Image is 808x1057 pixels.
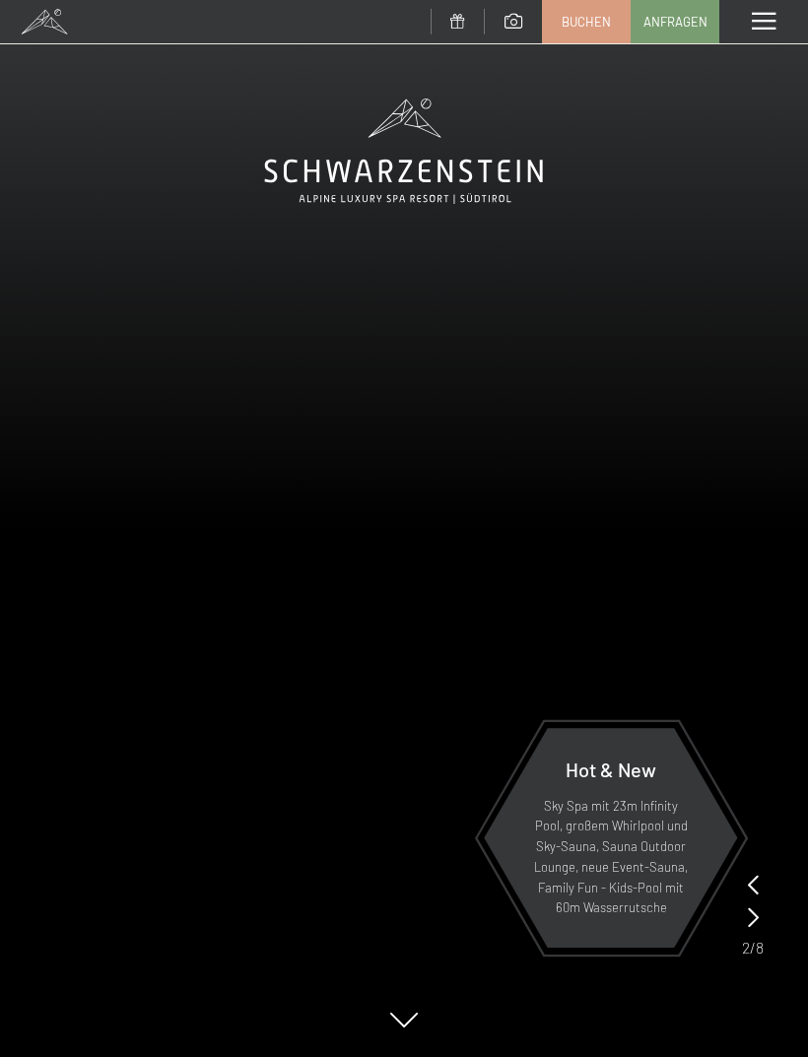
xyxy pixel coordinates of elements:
a: Anfragen [632,1,718,42]
span: Hot & New [566,758,656,781]
p: Sky Spa mit 23m Infinity Pool, großem Whirlpool und Sky-Sauna, Sauna Outdoor Lounge, neue Event-S... [532,796,690,919]
span: 2 [742,937,750,958]
span: Buchen [562,13,611,31]
span: 8 [756,937,764,958]
a: Buchen [543,1,630,42]
span: Anfragen [643,13,707,31]
span: / [750,937,756,958]
a: Hot & New Sky Spa mit 23m Infinity Pool, großem Whirlpool und Sky-Sauna, Sauna Outdoor Lounge, ne... [483,727,739,949]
